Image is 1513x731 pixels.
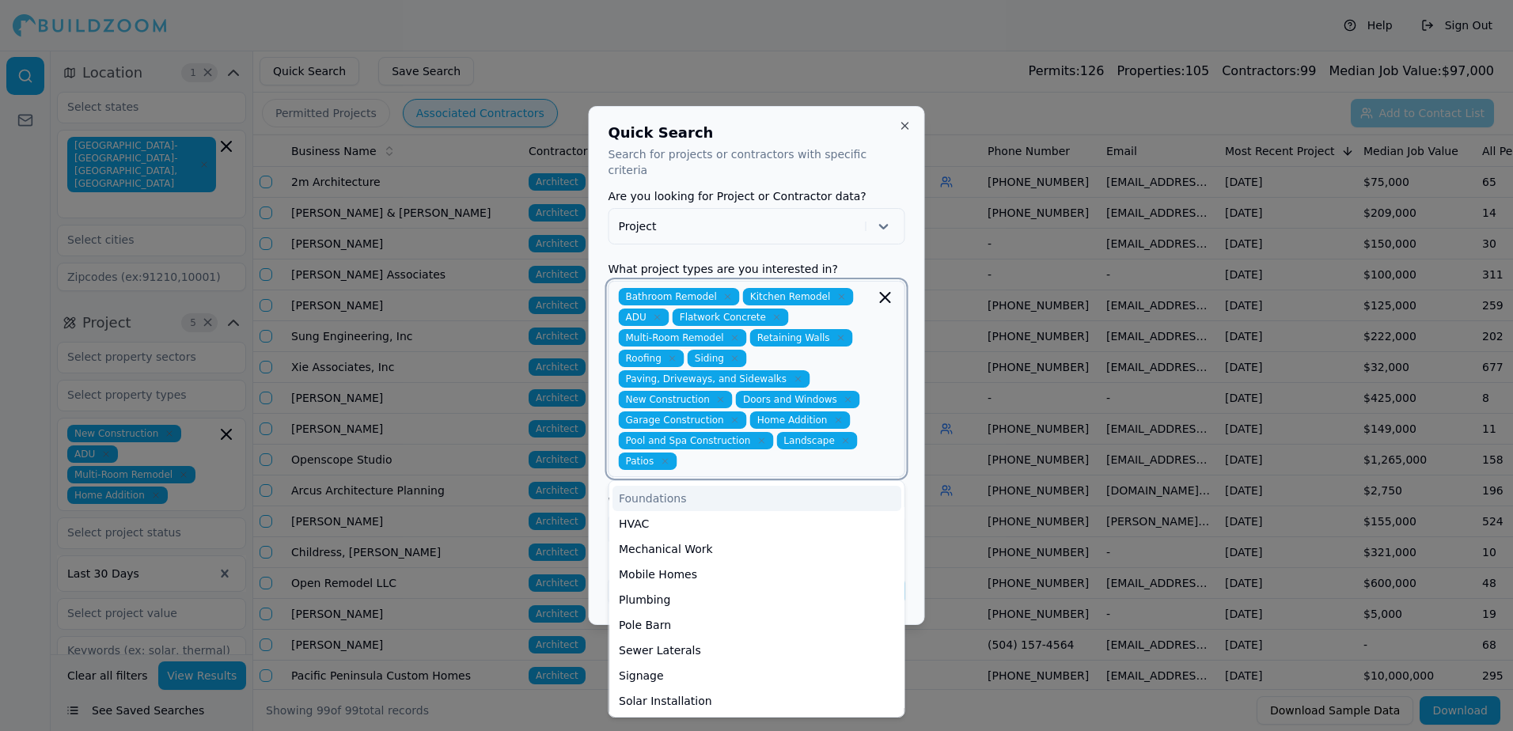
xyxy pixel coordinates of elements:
span: Patios [619,453,677,470]
div: Signage [612,663,901,688]
span: New Construction [619,391,733,408]
span: Paving, Driveways, and Sidewalks [619,370,810,388]
div: Mechanical Work [612,536,901,562]
p: Search for projects or contractors with specific criteria [609,146,905,178]
div: Suggestions [609,480,905,718]
div: Mobile Homes [612,562,901,587]
span: Roofing [619,350,684,367]
span: ADU [619,309,669,326]
span: Landscape [776,432,857,449]
div: Solar Installation [612,688,901,714]
span: Garage Construction [619,411,747,429]
div: Foundations [612,486,901,511]
span: Multi-Room Remodel [619,329,747,347]
span: Siding [688,350,747,367]
div: Plumbing [612,587,901,612]
label: Are you looking for Project or Contractor data? [609,191,905,202]
span: Flatwork Concrete [673,309,789,326]
h2: Quick Search [609,126,905,140]
span: Kitchen Remodel [743,288,853,305]
label: What project types are you interested in? [609,263,905,275]
span: Pool and Spa Construction [619,432,774,449]
span: Retaining Walls [750,329,853,347]
span: Home Addition [750,411,851,429]
div: Sewer Laterals [612,638,901,663]
div: HVAC [612,511,901,536]
span: Bathroom Remodel [619,288,740,305]
div: Pole Barn [612,612,901,638]
span: Doors and Windows [736,391,860,408]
